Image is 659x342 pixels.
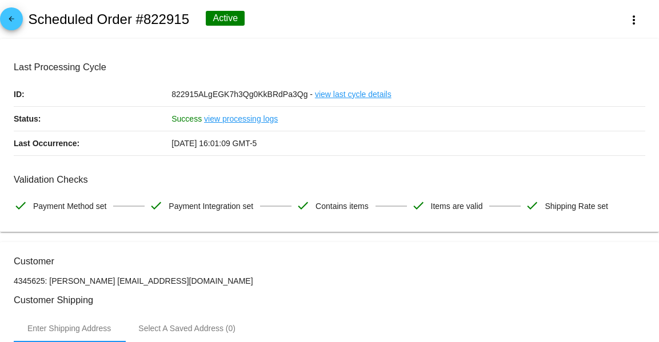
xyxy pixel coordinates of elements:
mat-icon: check [14,199,27,212]
h3: Customer Shipping [14,295,645,305]
mat-icon: check [412,199,425,212]
a: view last cycle details [315,82,392,106]
mat-icon: more_vert [627,13,641,27]
h3: Last Processing Cycle [14,62,645,73]
h2: Scheduled Order #822915 [28,11,189,27]
span: Success [171,114,202,123]
span: Payment Method set [33,194,106,218]
mat-icon: check [525,199,539,212]
span: 822915ALgEGK7h3Qg0KkBRdPa3Qg - [171,90,313,99]
mat-icon: check [296,199,310,212]
div: Active [206,11,245,26]
span: Shipping Rate set [545,194,608,218]
span: Payment Integration set [169,194,253,218]
div: Enter Shipping Address [27,324,111,333]
a: view processing logs [204,107,278,131]
p: 4345625: [PERSON_NAME] [EMAIL_ADDRESS][DOMAIN_NAME] [14,276,645,285]
p: ID: [14,82,171,106]
span: [DATE] 16:01:09 GMT-5 [171,139,257,148]
div: Select A Saved Address (0) [138,324,235,333]
p: Status: [14,107,171,131]
span: Contains items [315,194,369,218]
span: Items are valid [431,194,483,218]
h3: Customer [14,256,645,267]
p: Last Occurrence: [14,131,171,155]
mat-icon: arrow_back [5,15,18,29]
h3: Validation Checks [14,174,645,185]
mat-icon: check [149,199,163,212]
